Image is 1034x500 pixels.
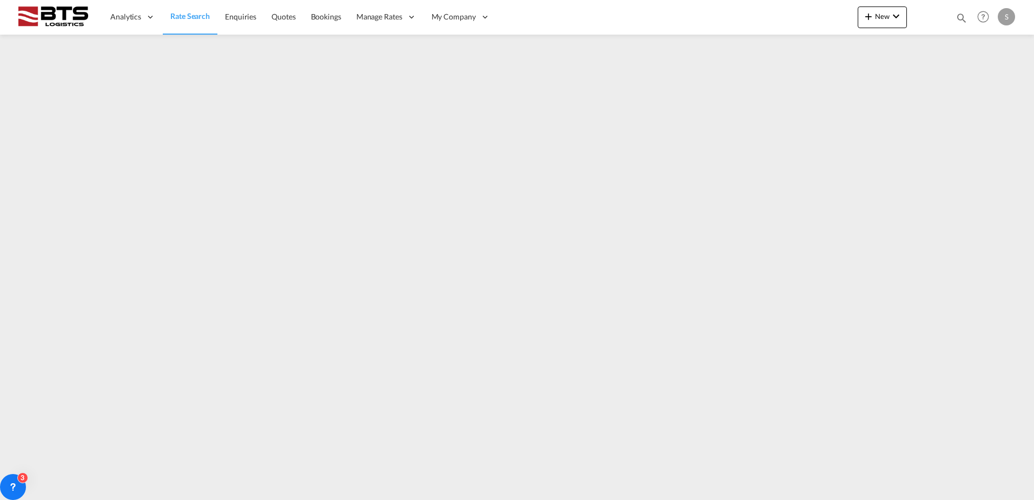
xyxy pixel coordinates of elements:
[956,12,967,28] div: icon-magnify
[862,12,903,21] span: New
[16,5,89,29] img: cdcc71d0be7811ed9adfbf939d2aa0e8.png
[110,11,141,22] span: Analytics
[225,12,256,21] span: Enquiries
[974,8,992,26] span: Help
[858,6,907,28] button: icon-plus 400-fgNewicon-chevron-down
[974,8,998,27] div: Help
[432,11,476,22] span: My Company
[311,12,341,21] span: Bookings
[862,10,875,23] md-icon: icon-plus 400-fg
[170,11,210,21] span: Rate Search
[956,12,967,24] md-icon: icon-magnify
[890,10,903,23] md-icon: icon-chevron-down
[271,12,295,21] span: Quotes
[998,8,1015,25] div: S
[356,11,402,22] span: Manage Rates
